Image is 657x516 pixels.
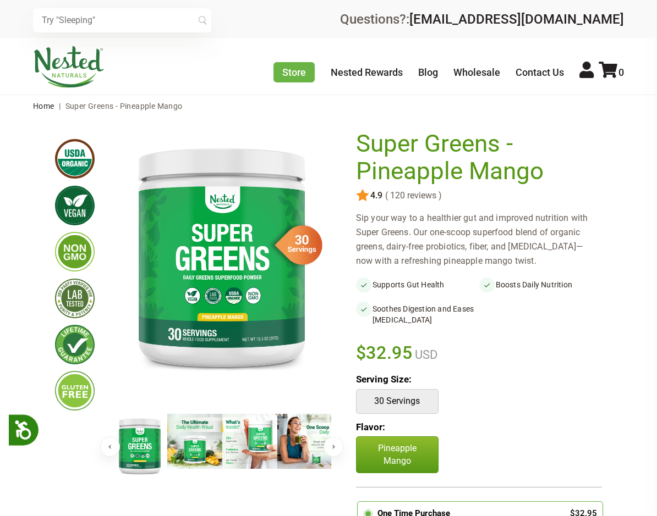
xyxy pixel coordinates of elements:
[356,341,413,365] span: $32.95
[368,395,427,407] p: 30 Servings
[277,414,332,469] img: Super Greens - Pineapple Mango
[167,414,222,469] img: Super Greens - Pineapple Mango
[453,66,500,78] a: Wholesale
[516,66,564,78] a: Contact Us
[324,437,343,457] button: Next
[55,279,95,318] img: thirdpartytested
[356,130,597,185] h1: Super Greens - Pineapple Mango
[55,371,95,410] img: glutenfree
[369,191,382,201] span: 4.9
[599,66,624,78] a: 0
[65,102,183,110] span: Super Greens - Pineapple Mango
[356,436,439,473] p: Pineapple Mango
[33,95,625,117] nav: breadcrumbs
[356,189,369,202] img: star.svg
[618,66,624,78] span: 0
[55,232,95,271] img: gmofree
[56,102,63,110] span: |
[33,102,54,110] a: Home
[100,437,120,457] button: Previous
[409,12,624,27] a: [EMAIL_ADDRESS][DOMAIN_NAME]
[273,62,315,82] a: Store
[479,277,603,292] li: Boosts Daily Nutrition
[418,66,438,78] a: Blog
[412,348,437,362] span: USD
[33,46,105,88] img: Nested Naturals
[112,130,331,382] img: Super Greens - Pineapple Mango
[331,66,403,78] a: Nested Rewards
[356,421,385,432] b: Flavor:
[55,325,95,364] img: lifetimeguarantee
[222,414,277,469] img: Super Greens - Pineapple Mango
[356,301,479,328] li: Soothes Digestion and Eases [MEDICAL_DATA]
[340,13,624,26] div: Questions?:
[55,139,95,179] img: usdaorganic
[382,191,442,201] span: ( 120 reviews )
[356,389,439,413] button: 30 Servings
[55,186,95,225] img: vegan
[267,221,322,269] img: sg-servings-30.png
[356,277,479,292] li: Supports Gut Health
[33,8,211,32] input: Try "Sleeping"
[356,211,603,268] div: Sip your way to a healthier gut and improved nutrition with Super Greens. Our one-scoop superfood...
[112,414,167,477] img: Super Greens - Pineapple Mango
[356,374,412,385] b: Serving Size:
